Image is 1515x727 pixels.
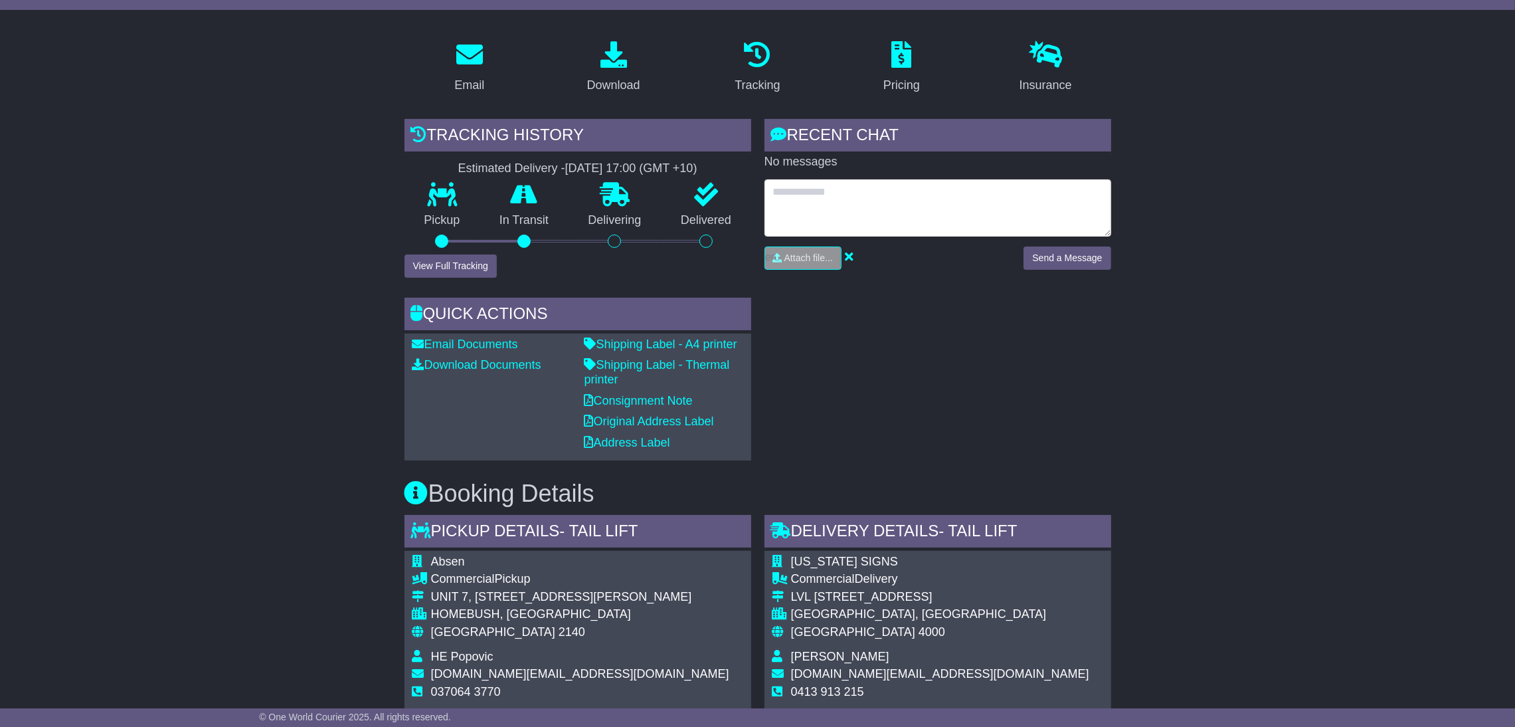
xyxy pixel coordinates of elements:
[569,213,662,228] p: Delivering
[431,572,729,587] div: Pickup
[883,76,920,94] div: Pricing
[938,522,1017,540] span: - Tail Lift
[431,685,501,698] span: 037064 3770
[764,119,1111,155] div: RECENT CHAT
[764,155,1111,169] p: No messages
[579,37,649,99] a: Download
[584,338,737,351] a: Shipping Label - A4 printer
[259,712,451,722] span: © One World Courier 2025. All rights reserved.
[404,255,497,278] button: View Full Tracking
[735,76,780,94] div: Tracking
[412,338,518,351] a: Email Documents
[431,590,729,605] div: UNIT 7, [STREET_ADDRESS][PERSON_NAME]
[584,436,670,449] a: Address Label
[1011,37,1081,99] a: Insurance
[791,590,1103,605] div: LVL [STREET_ADDRESS]
[764,515,1111,551] div: Delivery Details
[791,607,1103,622] div: [GEOGRAPHIC_DATA], [GEOGRAPHIC_DATA]
[875,37,929,99] a: Pricing
[584,394,693,407] a: Consignment Note
[431,555,465,568] span: Absen
[1024,247,1111,270] button: Send a Message
[559,522,638,540] span: - Tail Lift
[412,358,541,371] a: Download Documents
[431,650,493,663] span: HE Popovic
[791,625,915,639] span: [GEOGRAPHIC_DATA]
[446,37,493,99] a: Email
[480,213,569,228] p: In Transit
[404,298,751,334] div: Quick Actions
[404,213,480,228] p: Pickup
[587,76,640,94] div: Download
[404,119,751,155] div: Tracking history
[404,161,751,176] div: Estimated Delivery -
[404,515,751,551] div: Pickup Details
[791,572,1103,587] div: Delivery
[1020,76,1072,94] div: Insurance
[559,625,585,639] span: 2140
[791,572,855,585] span: Commercial
[791,650,889,663] span: [PERSON_NAME]
[431,572,495,585] span: Commercial
[431,607,729,622] div: HOMEBUSH, [GEOGRAPHIC_DATA]
[661,213,751,228] p: Delivered
[584,358,730,386] a: Shipping Label - Thermal printer
[584,415,714,428] a: Original Address Label
[791,685,864,698] span: 0413 913 215
[565,161,697,176] div: [DATE] 17:00 (GMT +10)
[431,625,555,639] span: [GEOGRAPHIC_DATA]
[919,625,945,639] span: 4000
[726,37,788,99] a: Tracking
[791,555,898,568] span: [US_STATE] SIGNS
[431,667,729,680] span: [DOMAIN_NAME][EMAIL_ADDRESS][DOMAIN_NAME]
[404,480,1111,507] h3: Booking Details
[791,667,1089,680] span: [DOMAIN_NAME][EMAIL_ADDRESS][DOMAIN_NAME]
[454,76,484,94] div: Email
